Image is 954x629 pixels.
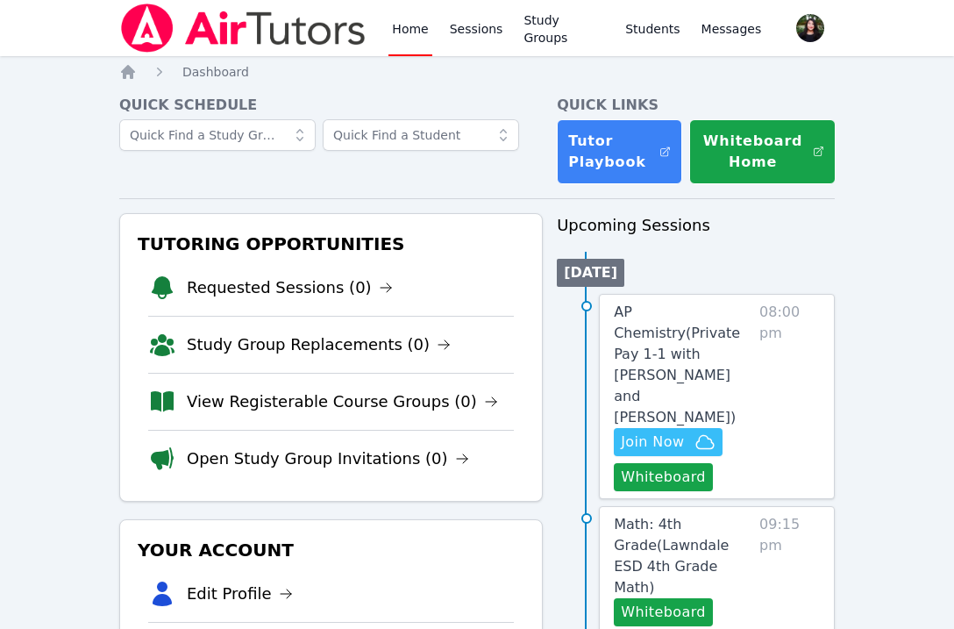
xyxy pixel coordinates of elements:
[614,598,713,626] button: Whiteboard
[187,390,498,414] a: View Registerable Course Groups (0)
[134,534,528,566] h3: Your Account
[119,63,835,81] nav: Breadcrumb
[759,302,820,491] span: 08:00 pm
[614,428,723,456] button: Join Now
[614,516,729,596] span: Math: 4th Grade ( Lawndale ESD 4th Grade Math )
[557,95,835,116] h4: Quick Links
[119,95,543,116] h4: Quick Schedule
[187,332,451,357] a: Study Group Replacements (0)
[621,432,684,453] span: Join Now
[182,65,249,79] span: Dashboard
[134,228,528,260] h3: Tutoring Opportunities
[614,514,752,598] a: Math: 4th Grade(Lawndale ESD 4th Grade Math)
[557,213,835,238] h3: Upcoming Sessions
[614,302,752,428] a: AP Chemistry(Private Pay 1-1 with [PERSON_NAME] and [PERSON_NAME])
[701,20,762,38] span: Messages
[119,119,316,151] input: Quick Find a Study Group
[689,119,837,184] button: Whiteboard Home
[187,447,469,471] a: Open Study Group Invitations (0)
[759,514,820,626] span: 09:15 pm
[557,259,624,287] li: [DATE]
[119,4,367,53] img: Air Tutors
[323,119,519,151] input: Quick Find a Student
[187,275,393,300] a: Requested Sessions (0)
[557,119,681,184] a: Tutor Playbook
[187,582,293,606] a: Edit Profile
[614,463,713,491] button: Whiteboard
[614,304,740,425] span: AP Chemistry ( Private Pay 1-1 with [PERSON_NAME] and [PERSON_NAME] )
[182,63,249,81] a: Dashboard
